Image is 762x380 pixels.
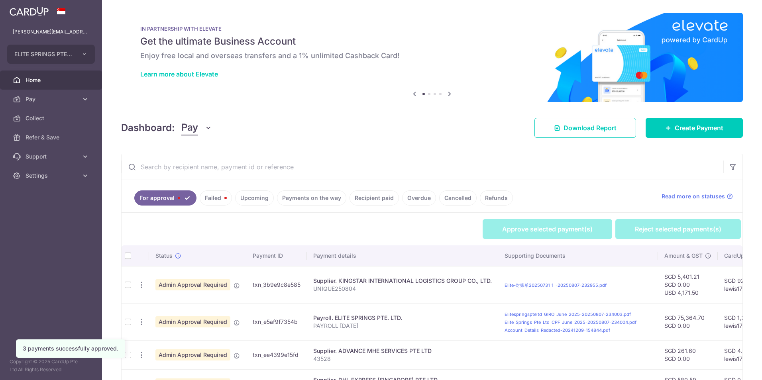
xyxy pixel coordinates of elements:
[313,322,492,330] p: PAYROLL [DATE]
[26,172,78,180] span: Settings
[246,340,307,369] td: txn_ee4399e15fd
[140,51,724,61] h6: Enjoy free local and overseas transfers and a 1% unlimited Cashback Card!
[10,6,49,16] img: CardUp
[26,76,78,84] span: Home
[534,118,636,138] a: Download Report
[155,252,173,260] span: Status
[313,277,492,285] div: Supplier. KINGSTAR INTERNATIONAL LOGISTICS GROUP CO., LTD.
[675,123,723,133] span: Create Payment
[439,190,477,206] a: Cancelled
[658,303,718,340] td: SGD 75,364.70 SGD 0.00
[122,154,723,180] input: Search by recipient name, payment id or reference
[313,347,492,355] div: Supplier. ADVANCE MHE SERVICES PTE LTD
[155,349,230,360] span: Admin Approval Required
[7,45,95,64] button: ELITE SPRINGS PTE. LTD.
[646,118,743,138] a: Create Payment
[505,319,636,325] a: Elite_Springs_Pte_Ltd_CPF_June_2025-20250807-234004.pdf
[658,266,718,303] td: SGD 5,401.21 SGD 0.00 USD 4,171.50
[140,35,724,48] h5: Get the ultimate Business Account
[307,245,498,266] th: Payment details
[26,95,78,103] span: Pay
[200,190,232,206] a: Failed
[246,245,307,266] th: Payment ID
[26,114,78,122] span: Collect
[23,345,118,353] div: 3 payments successfully approved.
[480,190,513,206] a: Refunds
[277,190,346,206] a: Payments on the way
[134,190,196,206] a: For approval
[14,50,73,58] span: ELITE SPRINGS PTE. LTD.
[724,252,754,260] span: CardUp fee
[662,192,733,200] a: Read more on statuses
[121,13,743,102] img: Renovation banner
[313,285,492,293] p: UNIQUE250804
[505,311,631,317] a: Elitespringspteltd_GIRO_June_2025-20250807-234003.pdf
[662,192,725,200] span: Read more on statuses
[140,25,724,32] p: IN PARTNERSHIP WITH ELEVATE
[246,266,307,303] td: txn_3b9e9c8e585
[505,282,607,288] a: Elite-对账单20250731_1_-20250807-232955.pdf
[564,123,617,133] span: Download Report
[664,252,703,260] span: Amount & GST
[246,303,307,340] td: txn_e5af9f7354b
[505,327,610,333] a: Account_Details_Redacted-20241209-154844.pdf
[313,355,492,363] p: 43528
[181,120,212,135] button: Pay
[350,190,399,206] a: Recipient paid
[26,133,78,141] span: Refer & Save
[121,121,175,135] h4: Dashboard:
[140,70,218,78] a: Learn more about Elevate
[13,28,89,36] p: [PERSON_NAME][EMAIL_ADDRESS][DOMAIN_NAME]
[498,245,658,266] th: Supporting Documents
[313,314,492,322] div: Payroll. ELITE SPRINGS PTE. LTD.
[658,340,718,369] td: SGD 261.60 SGD 0.00
[402,190,436,206] a: Overdue
[181,120,198,135] span: Pay
[26,153,78,161] span: Support
[235,190,274,206] a: Upcoming
[155,279,230,290] span: Admin Approval Required
[155,316,230,327] span: Admin Approval Required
